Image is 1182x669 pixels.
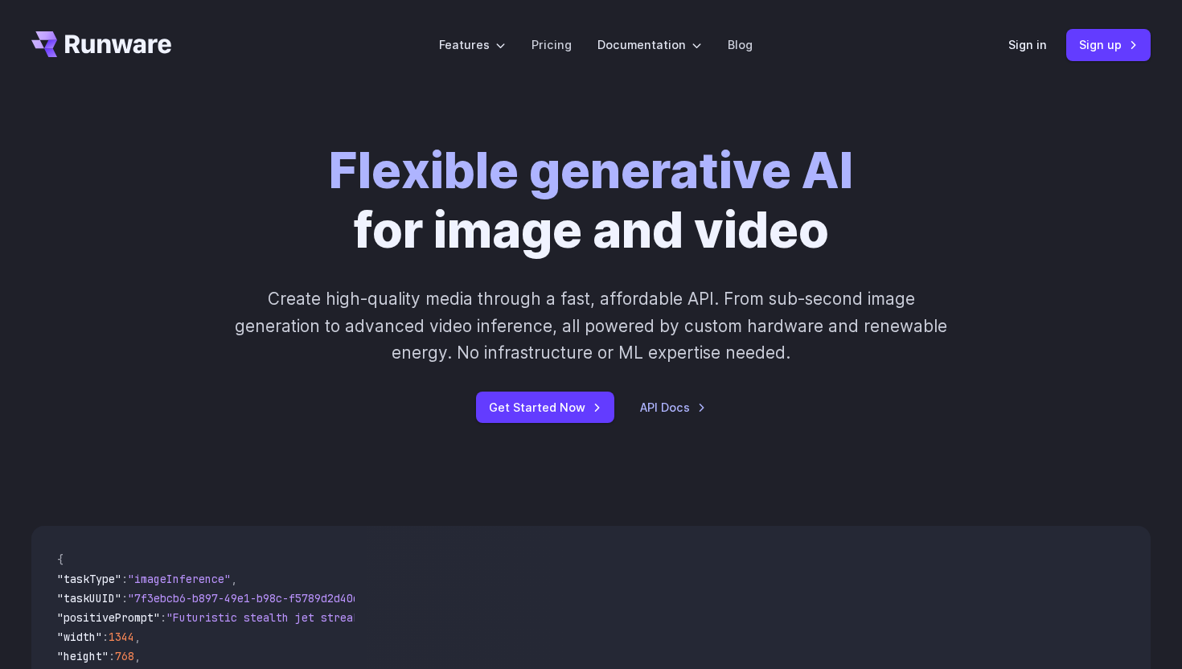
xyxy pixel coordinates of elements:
[109,630,134,644] span: 1344
[134,630,141,644] span: ,
[102,630,109,644] span: :
[1066,29,1151,60] a: Sign up
[329,141,853,200] strong: Flexible generative AI
[329,142,853,260] h1: for image and video
[439,35,506,54] label: Features
[640,398,706,417] a: API Docs
[128,591,372,605] span: "7f3ebcb6-b897-49e1-b98c-f5789d2d40d7"
[57,610,160,625] span: "positivePrompt"
[160,610,166,625] span: :
[57,649,109,663] span: "height"
[121,572,128,586] span: :
[531,35,572,54] a: Pricing
[233,285,950,366] p: Create high-quality media through a fast, affordable API. From sub-second image generation to adv...
[31,31,171,57] a: Go to /
[166,610,752,625] span: "Futuristic stealth jet streaking through a neon-lit cityscape with glowing purple exhaust"
[121,591,128,605] span: :
[57,552,64,567] span: {
[476,392,614,423] a: Get Started Now
[57,630,102,644] span: "width"
[728,35,753,54] a: Blog
[115,649,134,663] span: 768
[597,35,702,54] label: Documentation
[57,591,121,605] span: "taskUUID"
[1008,35,1047,54] a: Sign in
[109,649,115,663] span: :
[57,572,121,586] span: "taskType"
[231,572,237,586] span: ,
[128,572,231,586] span: "imageInference"
[134,649,141,663] span: ,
